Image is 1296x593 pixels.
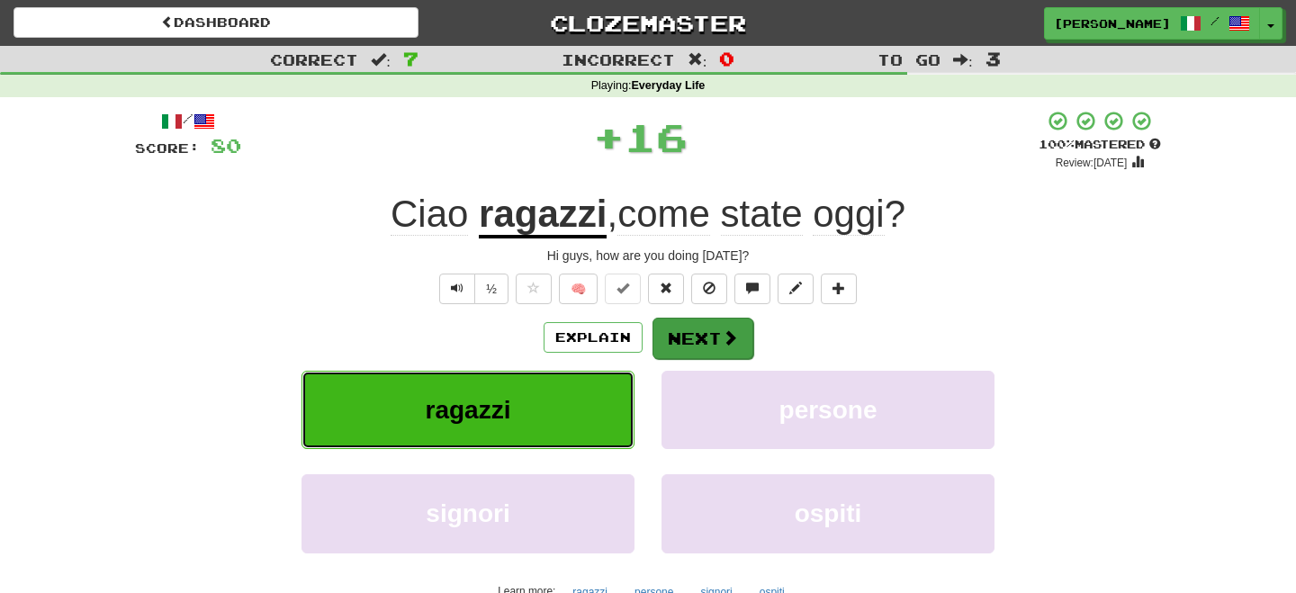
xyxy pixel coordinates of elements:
small: Review: [DATE] [1056,157,1128,169]
span: persone [779,396,877,424]
span: [PERSON_NAME] [1054,15,1171,31]
button: Next [652,318,753,359]
span: 100 % [1039,137,1075,151]
button: ½ [474,274,508,304]
button: ragazzi [301,371,634,449]
span: 7 [403,48,418,69]
span: 0 [719,48,734,69]
span: oggi [813,193,884,236]
span: : [953,52,973,67]
button: Set this sentence to 100% Mastered (alt+m) [605,274,641,304]
span: : [371,52,391,67]
button: Favorite sentence (alt+f) [516,274,552,304]
span: , ? [607,193,905,236]
button: 🧠 [559,274,598,304]
button: signori [301,474,634,553]
a: Clozemaster [445,7,850,39]
div: / [135,110,241,132]
span: signori [426,499,509,527]
strong: Everyday Life [631,79,705,92]
button: Edit sentence (alt+d) [778,274,814,304]
span: ospiti [795,499,862,527]
u: ragazzi [479,193,607,238]
span: Incorrect [562,50,675,68]
button: Reset to 0% Mastered (alt+r) [648,274,684,304]
div: Mastered [1039,137,1161,153]
a: [PERSON_NAME] / [1044,7,1260,40]
span: Correct [270,50,358,68]
span: 3 [985,48,1001,69]
span: ragazzi [426,396,511,424]
span: + [593,110,625,164]
span: come [617,193,710,236]
span: Score: [135,140,200,156]
button: Add to collection (alt+a) [821,274,857,304]
span: Ciao [391,193,468,236]
span: state [721,193,803,236]
button: Ignore sentence (alt+i) [691,274,727,304]
div: Hi guys, how are you doing [DATE]? [135,247,1161,265]
span: To go [877,50,940,68]
span: : [688,52,707,67]
button: persone [661,371,994,449]
button: Play sentence audio (ctl+space) [439,274,475,304]
div: Text-to-speech controls [436,274,508,304]
button: Discuss sentence (alt+u) [734,274,770,304]
span: 16 [625,114,688,159]
button: ospiti [661,474,994,553]
span: 80 [211,134,241,157]
span: / [1210,14,1219,27]
a: Dashboard [13,7,418,38]
button: Explain [544,322,643,353]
